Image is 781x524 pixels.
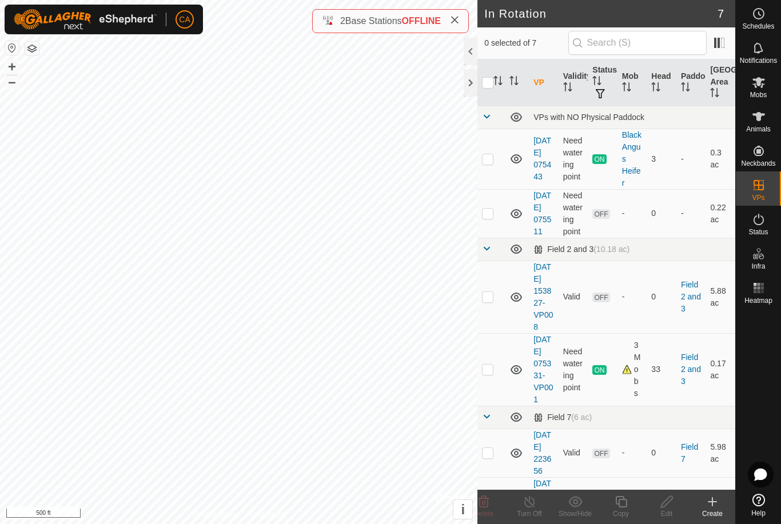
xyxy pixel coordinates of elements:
a: [DATE] 075443 [533,136,551,181]
button: Map Layers [25,42,39,55]
a: Help [736,489,781,521]
div: Edit [644,509,690,519]
div: - [622,447,643,459]
td: 3 [647,129,676,189]
span: Animals [746,126,771,133]
span: OFF [592,209,609,219]
span: 7 [718,5,724,22]
span: (10.18 ac) [593,245,629,254]
div: - [622,291,643,303]
td: Valid [559,261,588,333]
th: Head [647,59,676,106]
td: - [676,189,706,238]
p-sorticon: Activate to sort [681,84,690,93]
p-sorticon: Activate to sort [592,78,601,87]
td: 33 [647,333,676,406]
div: Black Angus Heifer [622,129,643,189]
button: Reset Map [5,41,19,55]
a: Contact Us [250,509,284,519]
a: [DATE] 153827-VP008 [533,262,553,331]
span: (6 ac) [571,413,592,422]
div: - [622,207,643,219]
span: Base Stations [345,16,402,26]
a: [DATE] 075511 [533,191,551,236]
p-sorticon: Activate to sort [509,78,519,87]
p-sorticon: Activate to sort [622,84,631,93]
img: Gallagher Logo [14,9,157,30]
p-sorticon: Activate to sort [493,78,503,87]
span: OFF [592,449,609,458]
span: CA [179,14,190,26]
td: Need watering point [559,189,588,238]
th: Validity [559,59,588,106]
a: Field 2 and 3 [681,280,701,313]
div: Create [690,509,735,519]
span: Mobs [750,91,767,98]
a: Field 7 [681,442,698,463]
td: Valid [559,429,588,477]
div: Copy [598,509,644,519]
p-sorticon: Activate to sort [563,84,572,93]
td: 0 [647,429,676,477]
td: 0.22 ac [706,189,735,238]
button: i [453,500,472,519]
th: Mob [617,59,647,106]
span: OFF [592,293,609,302]
span: Status [748,229,768,235]
th: Paddock [676,59,706,106]
td: Need watering point [559,129,588,189]
p-sorticon: Activate to sort [710,90,719,99]
div: Field 2 and 3 [533,245,629,254]
td: - [676,129,706,189]
a: Field 2 and 3 [681,353,701,386]
td: Need watering point [559,333,588,406]
td: 0 [647,261,676,333]
td: 5.98 ac [706,429,735,477]
span: VPs [752,194,764,201]
span: Heatmap [744,297,772,304]
button: – [5,75,19,89]
span: Infra [751,263,765,270]
div: Turn Off [507,509,552,519]
input: Search (S) [568,31,707,55]
span: Notifications [740,57,777,64]
button: + [5,60,19,74]
td: 0.17 ac [706,333,735,406]
div: Show/Hide [552,509,598,519]
div: VPs with NO Physical Paddock [533,113,731,122]
div: 3 Mobs [622,339,643,399]
a: Privacy Policy [194,509,237,519]
span: i [461,502,465,517]
span: ON [592,154,606,164]
span: OFFLINE [402,16,441,26]
td: 5.88 ac [706,261,735,333]
td: 0.3 ac [706,129,735,189]
span: ON [592,365,606,375]
span: Neckbands [741,160,775,167]
p-sorticon: Activate to sort [651,84,660,93]
th: VP [529,59,559,106]
span: 2 [340,16,345,26]
span: Help [751,510,766,517]
div: Field 7 [533,413,592,422]
a: [DATE] 223656 [533,430,551,475]
th: [GEOGRAPHIC_DATA] Area [706,59,735,106]
h2: In Rotation [484,7,718,21]
th: Status [588,59,617,106]
span: Delete [474,510,494,518]
span: Schedules [742,23,774,30]
td: 0 [647,189,676,238]
a: [DATE] 075331-VP001 [533,335,553,404]
span: 0 selected of 7 [484,37,568,49]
